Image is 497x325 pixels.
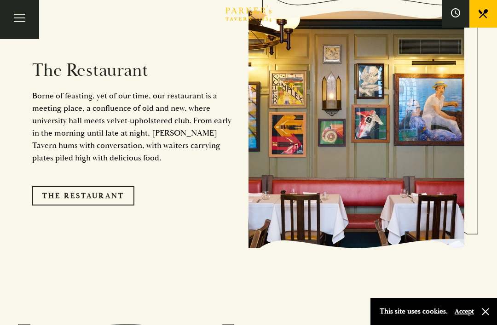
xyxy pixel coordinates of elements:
[32,186,134,205] a: The Restaurant
[481,307,490,316] button: Close and accept
[32,60,235,81] h2: The Restaurant
[380,305,448,318] p: This site uses cookies.
[32,90,235,164] p: Borne of feasting, yet of our time, our restaurant is a meeting place, a confluence of old and ne...
[455,307,474,316] button: Accept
